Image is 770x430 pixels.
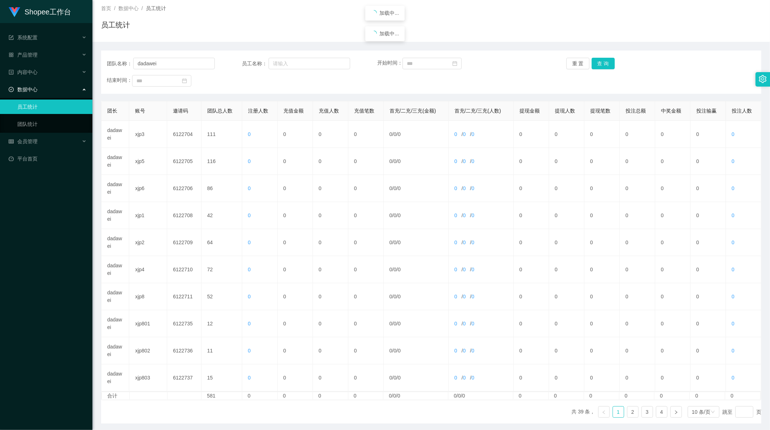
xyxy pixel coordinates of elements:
td: / / [384,148,449,175]
span: 0 [454,240,457,245]
span: 0 [398,158,401,164]
td: / / [384,310,449,337]
td: 0 [584,283,620,310]
td: 0 [549,175,584,202]
td: 0 [313,337,348,364]
i: 图标: setting [759,75,767,83]
td: 0 [278,310,313,337]
td: 0 [348,364,384,391]
li: 3 [641,406,653,418]
td: 12 [201,310,242,337]
span: 团队总人数 [207,108,232,114]
td: dadawei [101,337,129,364]
li: 2 [627,406,639,418]
span: 0 [732,321,735,326]
td: 0 [549,202,584,229]
td: 6122708 [167,202,201,229]
td: 0 [620,310,655,337]
td: / / [384,337,449,364]
td: 0 [584,148,620,175]
span: 0 [248,375,251,381]
td: 64 [201,229,242,256]
i: 图标: right [674,410,678,414]
td: 0 [620,256,655,283]
span: 0 [393,267,396,272]
a: 4 [656,407,667,417]
td: 6122710 [167,256,201,283]
td: 0 [691,283,726,310]
td: 6122736 [167,337,201,364]
td: / / [449,256,514,283]
td: dadawei [101,364,129,391]
i: 图标: appstore-o [9,52,14,57]
div: 10 条/页 [692,407,710,417]
span: 0 [463,131,466,137]
td: 0 [514,148,549,175]
span: 0 [463,212,466,218]
td: 0 [348,175,384,202]
td: 0 [514,256,549,283]
span: 0 [398,294,401,299]
td: 0 [691,229,726,256]
td: 0 [348,148,384,175]
a: 2 [627,407,638,417]
td: / / [384,121,449,148]
span: 提现人数 [555,108,575,114]
td: dadawei [101,229,129,256]
td: 0 [620,121,655,148]
span: 0 [393,375,396,381]
td: 0 [348,121,384,148]
i: icon: loading [371,10,377,16]
td: 0 [620,229,655,256]
td: 0 [584,175,620,202]
span: 0 [471,240,474,245]
span: / [142,5,143,11]
td: 0 [549,229,584,256]
span: 数据中心 [118,5,139,11]
td: 111 [201,121,242,148]
span: 0 [393,212,396,218]
td: 0 [655,337,691,364]
td: 6122737 [167,364,201,391]
span: 0 [248,267,251,272]
td: 0 [514,364,549,391]
td: 0 [655,229,691,256]
span: 员工名称： [242,60,268,67]
td: xjp8 [129,283,167,310]
td: 合计 [102,392,130,400]
td: xjp4 [129,256,167,283]
span: 0 [398,240,401,245]
li: 4 [656,406,667,418]
td: 0 [348,229,384,256]
span: 0 [393,321,396,326]
span: 投注输赢 [696,108,717,114]
td: 6122706 [167,175,201,202]
td: / / [449,364,514,391]
td: 0 [584,202,620,229]
td: 581 [201,392,242,400]
td: 0 [691,310,726,337]
span: 0 [248,294,251,299]
td: xjp3 [129,121,167,148]
td: xjp6 [129,175,167,202]
td: 0 [348,283,384,310]
i: 图标: calendar [452,61,457,66]
i: 图标: down [711,410,715,415]
td: 0 [278,202,313,229]
td: / / [384,256,449,283]
a: 员工统计 [17,100,87,114]
span: 0 [463,185,466,191]
td: 15 [201,364,242,391]
span: 0 [463,294,466,299]
td: 0 [348,256,384,283]
td: 0 [313,148,348,175]
span: 团长 [107,108,117,114]
td: 0 [620,148,655,175]
td: 6122735 [167,310,201,337]
td: / / [449,121,514,148]
span: 0 [454,348,457,354]
td: 6122711 [167,283,201,310]
span: 0 [454,131,457,137]
td: 0 [313,256,348,283]
span: 0 [732,267,735,272]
